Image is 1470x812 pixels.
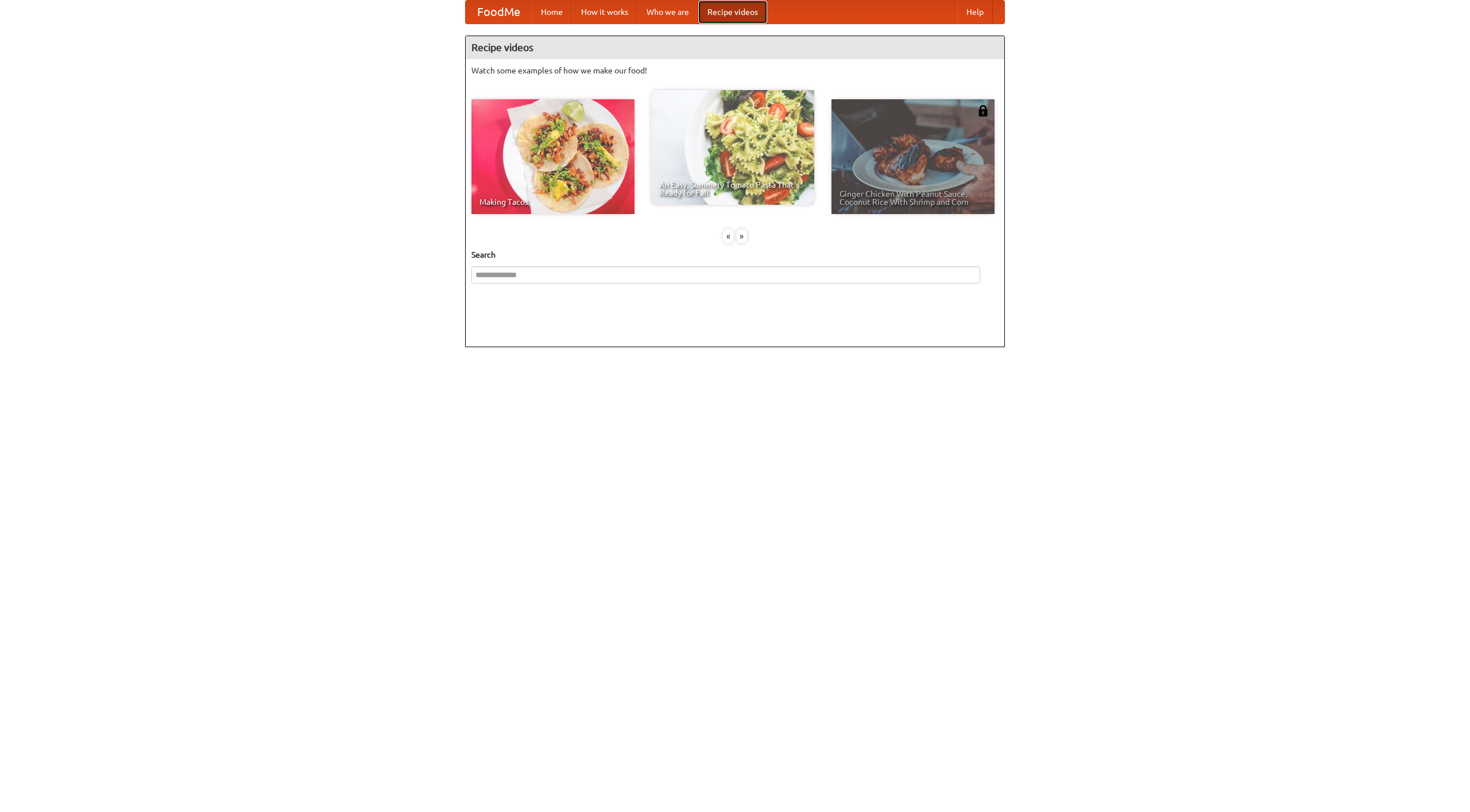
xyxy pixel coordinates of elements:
a: FoodMe [466,1,532,24]
img: 483408.png [977,105,989,116]
a: Home [532,1,572,24]
span: Making Tacos [479,198,626,206]
a: Making Tacos [471,99,635,214]
p: Watch some examples of how we make our food! [471,65,999,76]
a: An Easy, Summery Tomato Pasta That's Ready for Fall [651,90,814,205]
a: How it works [572,1,637,24]
a: Who we are [637,1,698,24]
span: An Easy, Summery Tomato Pasta That's Ready for Fall [659,181,806,197]
div: » [737,229,747,243]
h5: Search [471,249,999,261]
h4: Recipe videos [466,36,1004,59]
div: « [723,229,733,243]
a: Help [957,1,993,24]
a: Recipe videos [698,1,767,24]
